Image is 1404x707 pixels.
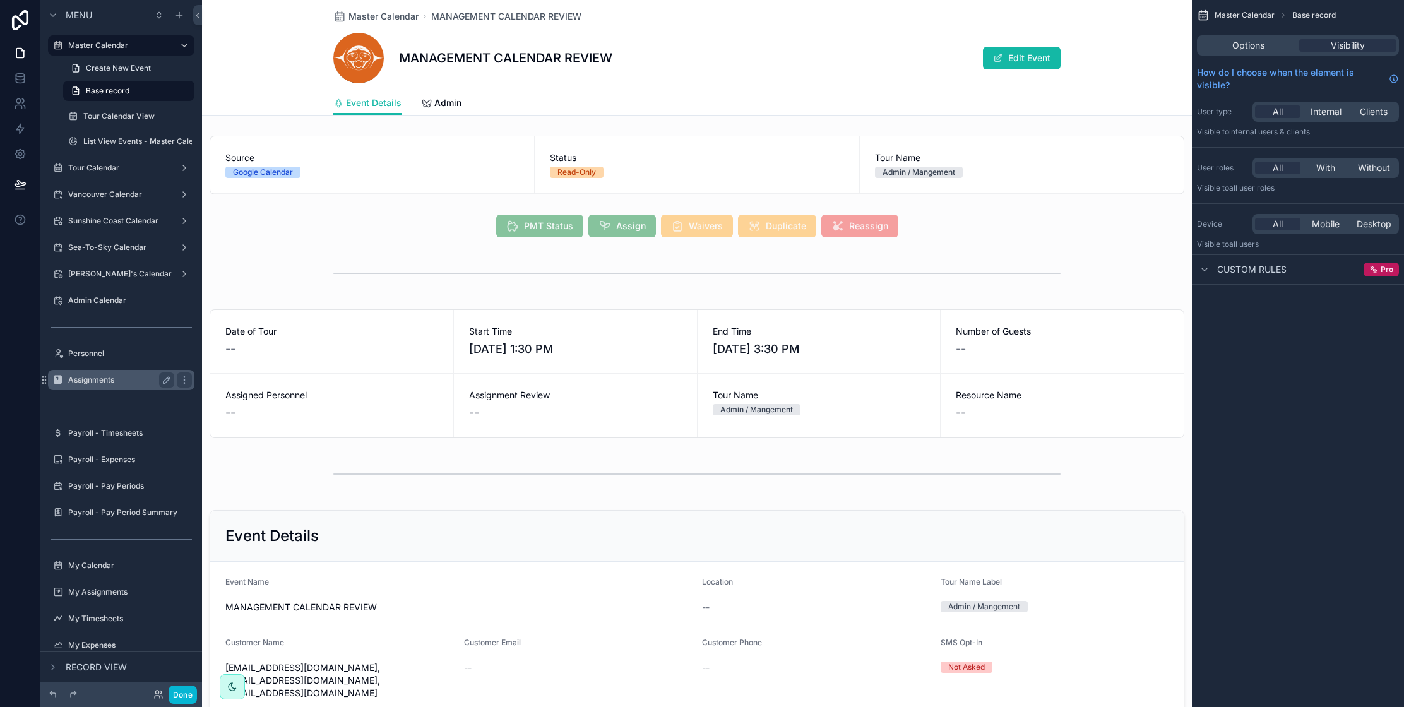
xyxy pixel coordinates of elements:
label: Personnel [68,348,192,359]
a: My Expenses [48,635,194,655]
label: Payroll - Pay Periods [68,481,192,491]
a: Tour Calendar View [63,106,194,126]
span: Clients [1360,105,1388,118]
a: Event Details [333,92,402,116]
a: My Calendar [48,555,194,576]
a: How do I choose when the element is visible? [1197,66,1399,92]
a: List View Events - Master Calendar (clone) [63,131,194,151]
p: Visible to [1197,239,1399,249]
span: Internal [1311,105,1342,118]
span: Options [1232,39,1264,52]
label: My Assignments [68,587,192,597]
p: Visible to [1197,183,1399,193]
a: Vancouver Calendar [48,184,194,205]
label: Tour Calendar [68,163,174,173]
label: Payroll - Pay Period Summary [68,508,192,518]
label: Master Calendar [68,40,169,50]
a: Sea-To-Sky Calendar [48,237,194,258]
span: All [1273,218,1283,230]
label: Admin Calendar [68,295,192,306]
label: Sea-To-Sky Calendar [68,242,174,252]
label: List View Events - Master Calendar (clone) [83,136,236,146]
a: [PERSON_NAME]'s Calendar [48,264,194,284]
label: Device [1197,219,1247,229]
h1: MANAGEMENT CALENDAR REVIEW [399,49,612,67]
span: Pro [1381,264,1393,275]
label: [PERSON_NAME]'s Calendar [68,269,174,279]
span: All [1273,162,1283,174]
label: User type [1197,107,1247,117]
span: Desktop [1357,218,1391,230]
label: My Expenses [68,640,192,650]
span: Visibility [1331,39,1365,52]
span: Menu [66,9,92,21]
span: Master Calendar [1215,10,1275,20]
a: Payroll - Pay Period Summary [48,502,194,523]
span: Without [1358,162,1390,174]
label: Vancouver Calendar [68,189,174,199]
a: Assignments [48,370,194,390]
a: Admin Calendar [48,290,194,311]
span: Record view [66,661,127,674]
span: Admin [434,97,461,109]
button: Done [169,686,197,704]
a: Create New Event [63,58,194,78]
a: My Assignments [48,582,194,602]
a: Base record [63,81,194,101]
span: Master Calendar [348,10,419,23]
label: My Calendar [68,561,192,571]
a: My Timesheets [48,609,194,629]
span: Internal users & clients [1229,127,1310,136]
button: Edit Event [983,47,1061,69]
span: Custom rules [1217,263,1287,276]
label: My Timesheets [68,614,192,624]
a: Payroll - Expenses [48,449,194,470]
span: Mobile [1312,218,1340,230]
a: Admin [422,92,461,117]
label: Payroll - Timesheets [68,428,192,438]
span: With [1316,162,1335,174]
span: All user roles [1229,183,1275,193]
a: MANAGEMENT CALENDAR REVIEW [431,10,581,23]
span: All [1273,105,1283,118]
a: Tour Calendar [48,158,194,178]
label: Sunshine Coast Calendar [68,216,174,226]
label: Assignments [68,375,169,385]
a: Sunshine Coast Calendar [48,211,194,231]
label: Payroll - Expenses [68,454,192,465]
a: Personnel [48,343,194,364]
span: Base record [1292,10,1336,20]
span: Create New Event [86,63,151,73]
p: Visible to [1197,127,1399,137]
a: Master Calendar [48,35,194,56]
span: all users [1229,239,1259,249]
span: Event Details [346,97,402,109]
a: Master Calendar [333,10,419,23]
span: How do I choose when the element is visible? [1197,66,1384,92]
a: Payroll - Pay Periods [48,476,194,496]
label: Tour Calendar View [83,111,192,121]
label: User roles [1197,163,1247,173]
span: Base record [86,86,129,96]
a: Payroll - Timesheets [48,423,194,443]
